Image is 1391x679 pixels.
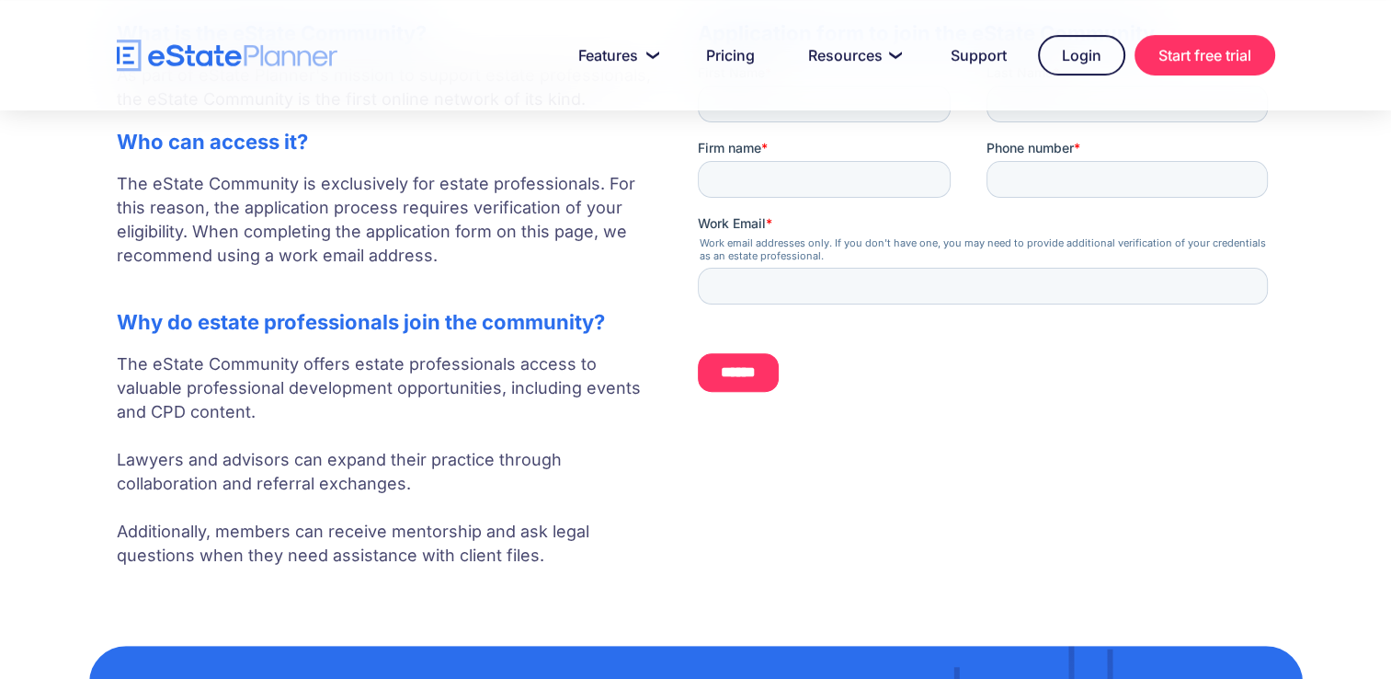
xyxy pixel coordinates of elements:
h2: Why do estate professionals join the community? [117,310,661,334]
a: Start free trial [1134,35,1275,75]
a: Resources [786,37,919,74]
a: Features [556,37,675,74]
iframe: Form 0 [698,63,1275,405]
a: Login [1038,35,1125,75]
h2: Who can access it? [117,130,661,154]
a: Support [929,37,1029,74]
p: The eState Community is exclusively for estate professionals. For this reason, the application pr... [117,172,661,292]
p: The eState Community offers estate professionals access to valuable professional development oppo... [117,352,661,568]
a: home [117,40,337,72]
a: Pricing [684,37,777,74]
